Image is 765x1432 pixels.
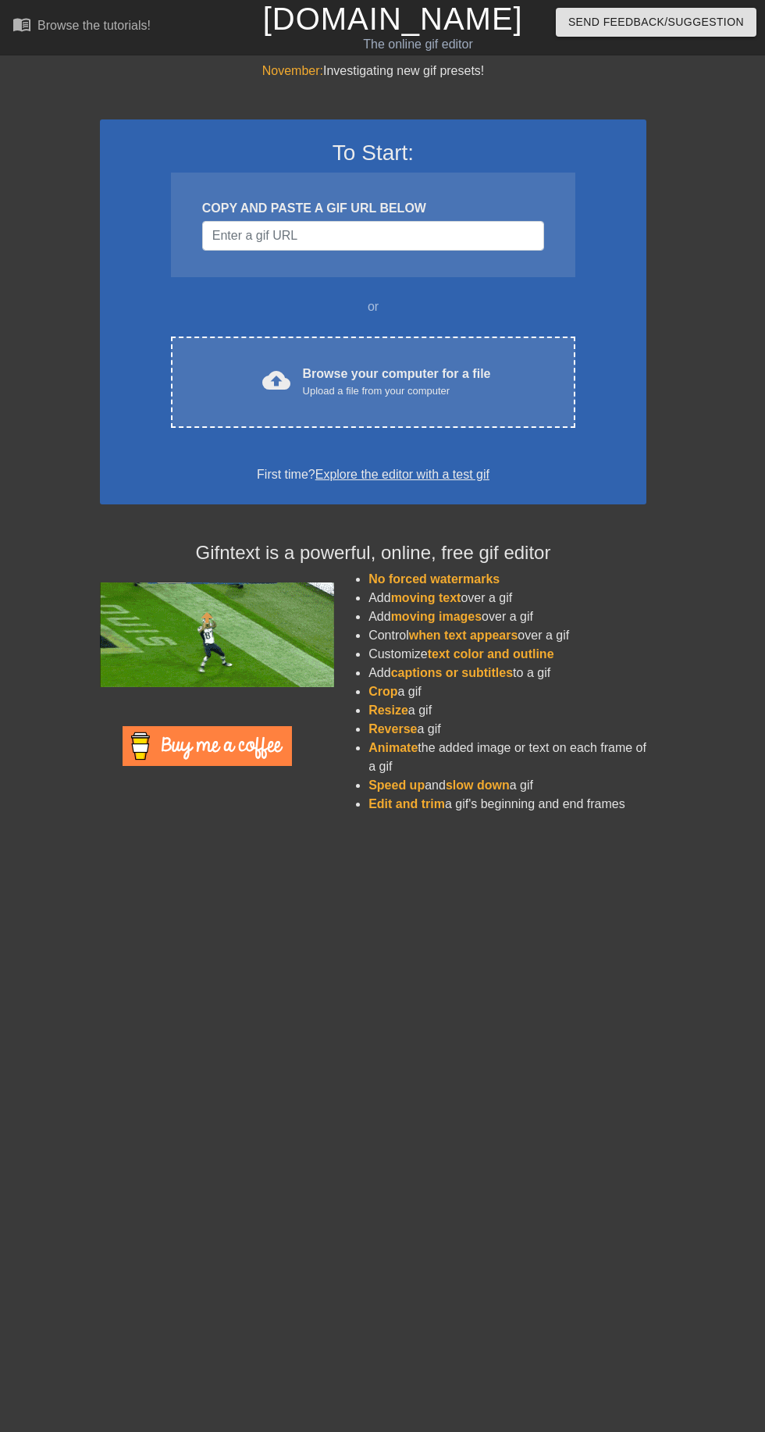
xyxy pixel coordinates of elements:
li: and a gif [368,776,646,795]
div: Investigating new gif presets! [100,62,646,80]
span: Reverse [368,722,417,736]
div: First time? [120,465,626,484]
span: November: [262,64,323,77]
li: Add over a gif [368,607,646,626]
h3: To Start: [120,140,626,166]
span: moving text [391,591,461,604]
li: Customize [368,645,646,664]
a: Browse the tutorials! [12,15,151,39]
li: Add to a gif [368,664,646,682]
a: Explore the editor with a test gif [315,468,489,481]
span: moving images [391,610,482,623]
div: COPY AND PASTE A GIF URL BELOW [202,199,544,218]
input: Username [202,221,544,251]
li: a gif [368,701,646,720]
div: Browse your computer for a file [303,365,491,399]
div: or [141,297,606,316]
li: a gif's beginning and end frames [368,795,646,814]
span: menu_book [12,15,31,34]
span: No forced watermarks [368,572,500,586]
span: Animate [368,741,418,754]
span: slow down [446,778,510,792]
li: a gif [368,720,646,739]
span: text color and outline [428,647,554,661]
li: the added image or text on each frame of a gif [368,739,646,776]
img: football_small.gif [100,582,334,687]
span: Crop [368,685,397,698]
h4: Gifntext is a powerful, online, free gif editor [100,542,646,565]
span: Speed up [368,778,425,792]
li: Control over a gif [368,626,646,645]
span: cloud_upload [262,366,290,394]
div: Upload a file from your computer [303,383,491,399]
a: [DOMAIN_NAME] [263,2,523,36]
span: when text appears [409,629,518,642]
li: a gif [368,682,646,701]
div: The online gif editor [263,35,574,54]
span: Resize [368,704,408,717]
span: captions or subtitles [391,666,513,679]
span: Send Feedback/Suggestion [568,12,744,32]
li: Add over a gif [368,589,646,607]
div: Browse the tutorials! [37,19,151,32]
button: Send Feedback/Suggestion [556,8,756,37]
img: Buy Me A Coffee [123,726,292,766]
span: Edit and trim [368,797,445,810]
